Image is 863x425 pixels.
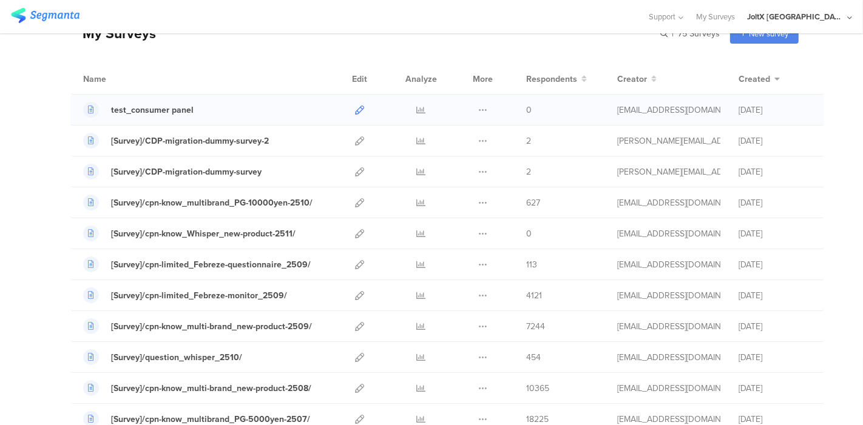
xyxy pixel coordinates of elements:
span: 75 Surveys [678,27,720,40]
span: 7244 [526,320,545,333]
div: kumai.ik@pg.com [617,258,720,271]
div: [DATE] [739,166,811,178]
a: [Survey]/cpn-know_multibrand_PG-10000yen-2510/ [83,195,313,210]
span: 454 [526,351,541,364]
span: Support [649,11,676,22]
div: [Survey]/question_whisper_2510/ [111,351,242,364]
div: [Survey]/cpn-know_multibrand_PG-10000yen-2510/ [111,196,313,209]
div: [Survey]/cpn-know_Whisper_new-product-2511/ [111,227,296,240]
div: kumai.ik@pg.com [617,351,720,364]
div: JoltX [GEOGRAPHIC_DATA] [747,11,844,22]
div: kumai.ik@pg.com [617,289,720,302]
a: [Survey]/cpn-limited_Febreze-questionnaire_2509/ [83,256,311,272]
span: 113 [526,258,537,271]
button: Created [739,73,780,85]
span: 627 [526,196,540,209]
div: kumai.ik@pg.com [617,382,720,395]
div: [DATE] [739,104,811,116]
div: My Surveys [70,23,156,44]
a: [Survey]/cpn-know_Whisper_new-product-2511/ [83,226,296,241]
a: [Survey]/CDP-migration-dummy-survey-2 [83,133,269,149]
img: segmanta logo [11,8,80,23]
div: kumai.ik@pg.com [617,196,720,209]
span: 4121 [526,289,542,302]
span: | [670,27,675,40]
button: Respondents [526,73,587,85]
div: [DATE] [739,382,811,395]
div: [DATE] [739,135,811,147]
span: Respondents [526,73,577,85]
a: [Survey]/CDP-migration-dummy-survey [83,164,262,179]
a: [Survey]/question_whisper_2510/ [83,349,242,365]
div: [Survey]/cpn-limited_Febreze-monitor_2509/ [111,289,287,302]
div: kumai.ik@pg.com [617,320,720,333]
div: kumai.ik@pg.com [617,104,720,116]
div: [DATE] [739,196,811,209]
span: 0 [526,104,532,116]
span: 2 [526,135,531,147]
div: [DATE] [739,258,811,271]
span: New survey [749,28,788,39]
div: Name [83,73,156,85]
button: Creator [617,73,657,85]
div: [DATE] [739,351,811,364]
div: [DATE] [739,320,811,333]
div: [Survey]/CDP-migration-dummy-survey [111,166,262,178]
div: [Survey]/cpn-know_multi-brand_new-product-2509/ [111,320,312,333]
div: [Survey]/cpn-know_multi-brand_new-product-2508/ [111,382,311,395]
span: 10365 [526,382,549,395]
div: More [470,64,496,94]
div: kumai.ik@pg.com [617,227,720,240]
div: Edit [347,64,373,94]
a: test_consumer panel [83,102,194,118]
div: Analyze [403,64,439,94]
div: [DATE] [739,227,811,240]
div: [Survey]/CDP-migration-dummy-survey-2 [111,135,269,147]
a: [Survey]/cpn-know_multi-brand_new-product-2508/ [83,380,311,396]
a: [Survey]/cpn-limited_Febreze-monitor_2509/ [83,287,287,303]
div: [Survey]/cpn-limited_Febreze-questionnaire_2509/ [111,258,311,271]
div: praharaj.sp.1@pg.com [617,135,720,147]
span: 0 [526,227,532,240]
div: praharaj.sp.1@pg.com [617,166,720,178]
div: [DATE] [739,289,811,302]
div: test_consumer panel [111,104,194,116]
span: Creator [617,73,647,85]
span: Created [739,73,770,85]
a: [Survey]/cpn-know_multi-brand_new-product-2509/ [83,318,312,334]
span: 2 [526,166,531,178]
